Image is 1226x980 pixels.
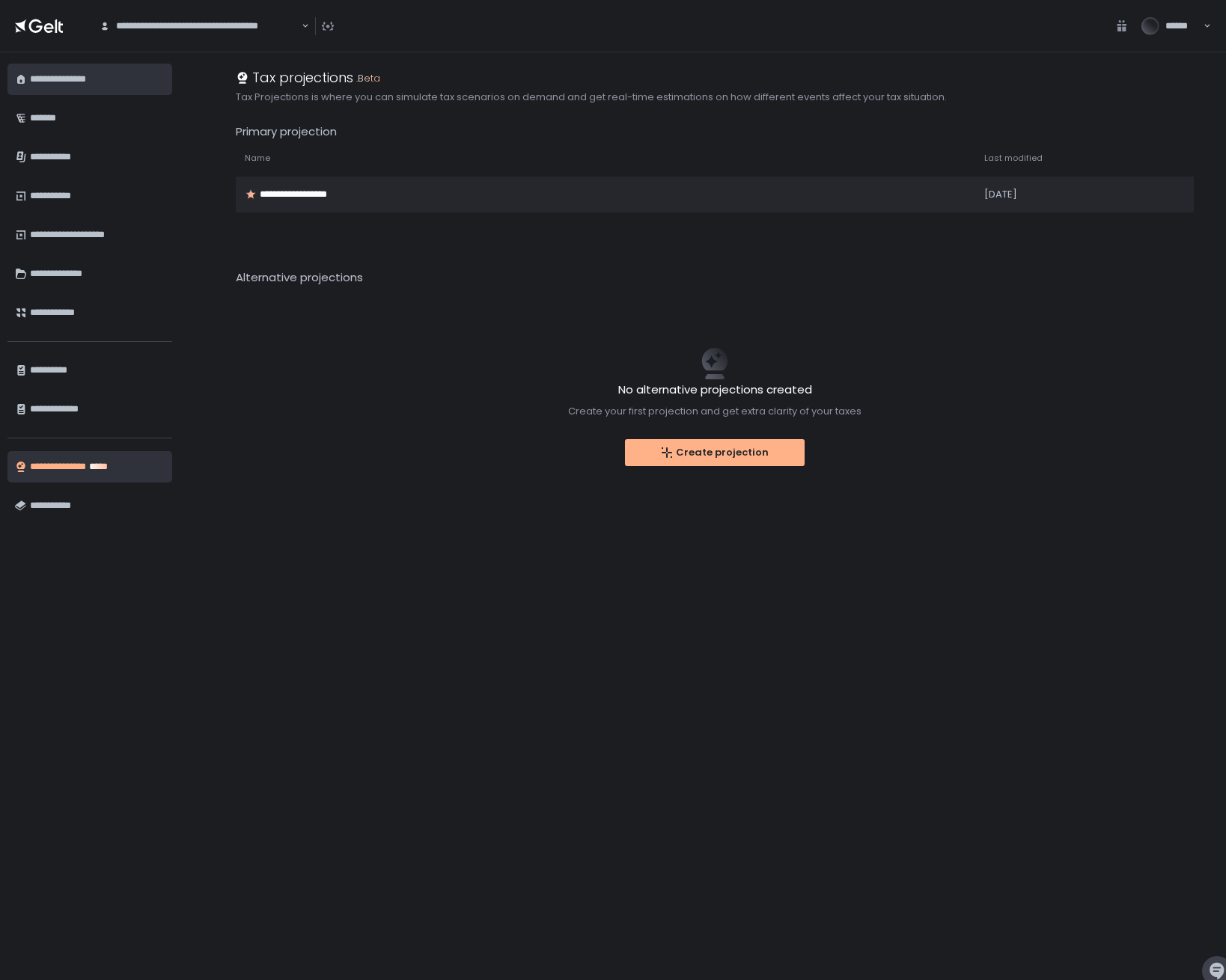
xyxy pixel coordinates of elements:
button: Create projection [625,439,805,466]
span: Last modified [984,153,1043,164]
input: Search for option [299,19,300,34]
div: Create projection [661,446,769,459]
div: [DATE] [984,188,1094,201]
h2: Tax Projections is where you can simulate tax scenarios on demand and get real-time estimations o... [236,91,947,104]
div: Search for option [90,10,309,43]
span: Alternative projections [236,269,363,287]
div: Create your first projection and get extra clarity of your taxes [568,405,861,418]
span: Name [245,153,270,164]
h2: No alternative projections created [568,382,861,399]
div: Tax projections [236,67,353,88]
span: .Beta [353,71,380,86]
span: Primary projection [236,123,337,139]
